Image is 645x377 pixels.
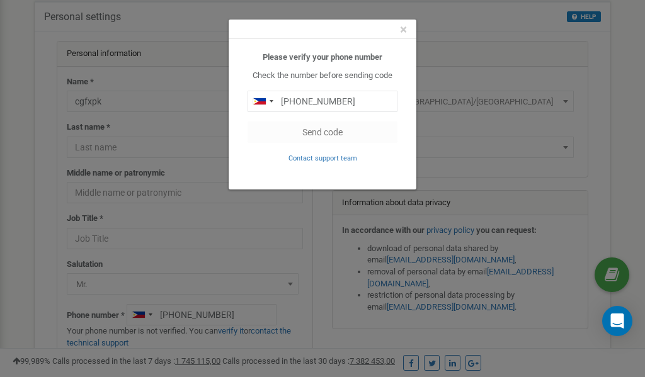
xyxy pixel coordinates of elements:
[248,91,397,112] input: 0905 123 4567
[263,52,382,62] b: Please verify your phone number
[288,153,357,162] a: Contact support team
[400,22,407,37] span: ×
[248,121,397,143] button: Send code
[248,91,277,111] div: Telephone country code
[602,306,632,336] div: Open Intercom Messenger
[248,70,397,82] p: Check the number before sending code
[288,154,357,162] small: Contact support team
[400,23,407,37] button: Close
